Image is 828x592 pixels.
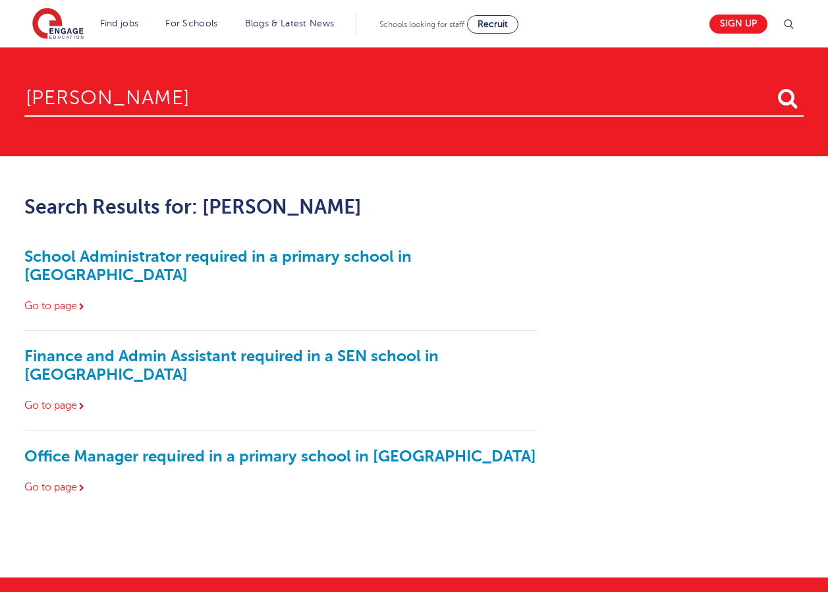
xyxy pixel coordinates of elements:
a: Recruit [467,15,518,34]
span: Recruit [478,19,508,29]
a: Find jobs [100,18,139,28]
a: Go to page [24,400,86,411]
a: For Schools [165,18,217,28]
input: Search for: [24,74,804,117]
span: Schools looking for staff [379,20,464,29]
a: Go to page [24,481,86,493]
a: Office Manager required in a primary school in [GEOGRAPHIC_DATA] [24,447,536,465]
a: School Administrator required in a primary school in [GEOGRAPHIC_DATA] [24,247,412,284]
a: Sign up [709,15,767,34]
a: Blogs & Latest News [245,18,335,28]
a: Go to page [24,300,86,312]
a: Finance and Admin Assistant required in a SEN school in [GEOGRAPHIC_DATA] [24,347,439,384]
img: Engage Education [32,8,84,41]
h2: Search Results for: [PERSON_NAME] [24,196,538,218]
